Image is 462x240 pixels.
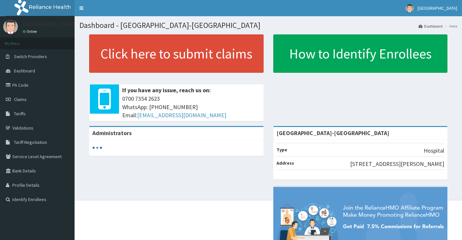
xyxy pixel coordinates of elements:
a: Click here to submit claims [89,34,264,73]
span: Dashboard [14,68,35,74]
b: Administrators [92,129,132,137]
li: Here [443,23,457,29]
h1: Dashboard - [GEOGRAPHIC_DATA]-[GEOGRAPHIC_DATA] [79,21,457,30]
svg: audio-loading [92,143,102,153]
b: Type [277,147,287,153]
span: Tariff Negotiation [14,139,47,145]
span: Claims [14,96,27,102]
span: 0700 7354 2623 WhatsApp: [PHONE_NUMBER] Email: [122,95,260,120]
a: Online [23,29,38,34]
b: If you have any issue, reach us on: [122,86,211,94]
b: Address [277,160,294,166]
span: [GEOGRAPHIC_DATA] [418,5,457,11]
img: User Image [406,4,414,12]
img: User Image [3,19,18,34]
a: Dashboard [419,23,443,29]
p: Hospital [424,146,444,155]
a: How to Identify Enrollees [273,34,448,73]
strong: [GEOGRAPHIC_DATA]-[GEOGRAPHIC_DATA] [277,129,389,137]
p: [GEOGRAPHIC_DATA] [23,21,76,27]
a: [EMAIL_ADDRESS][DOMAIN_NAME] [137,111,226,119]
span: Tariffs [14,111,26,117]
span: Switch Providers [14,54,47,59]
p: [STREET_ADDRESS][PERSON_NAME] [350,160,444,168]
